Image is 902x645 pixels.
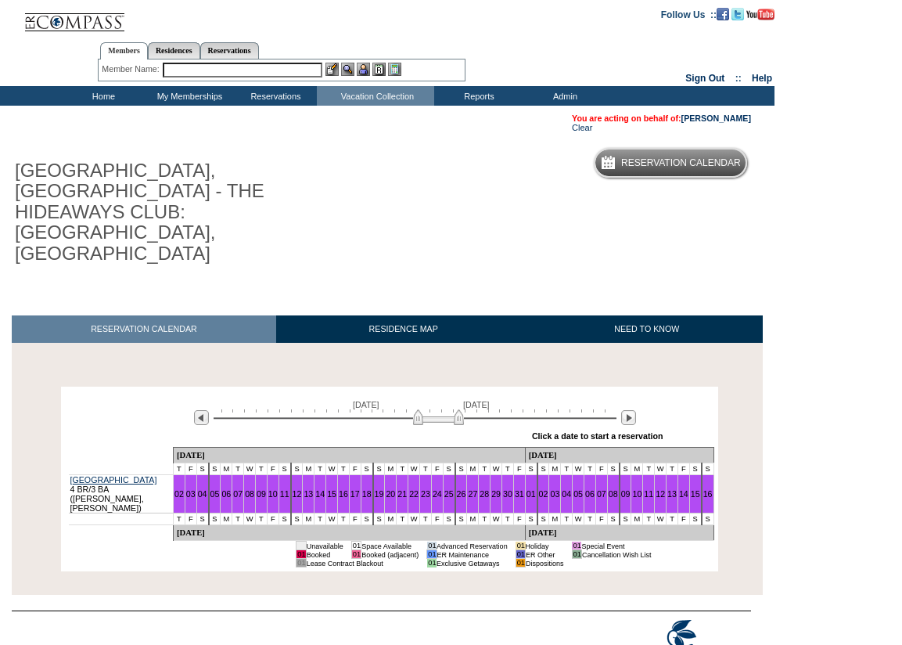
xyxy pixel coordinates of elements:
td: M [467,463,479,475]
a: 01 [526,489,536,499]
td: [DATE] [173,448,525,463]
td: S [373,513,385,525]
td: 01 [516,542,525,550]
td: T [584,463,596,475]
a: NEED TO KNOW [530,315,763,343]
td: W [573,513,584,525]
td: T [667,513,678,525]
td: T [420,513,432,525]
td: S [455,513,467,525]
a: 06 [585,489,595,499]
td: T [502,463,514,475]
td: S [209,463,221,475]
a: 07 [233,489,243,499]
td: F [267,463,279,475]
img: Previous [194,410,209,425]
a: 12 [656,489,665,499]
td: S [607,513,619,525]
td: T [314,463,326,475]
a: 20 [386,489,395,499]
td: [DATE] [525,448,713,463]
td: Admin [520,86,606,106]
td: M [385,513,397,525]
td: 01 [572,542,581,550]
td: W [491,463,502,475]
a: 14 [679,489,688,499]
td: S [620,513,631,525]
td: ER Maintenance [437,550,508,559]
td: Special Event [581,542,651,550]
a: Residences [148,42,200,59]
td: Holiday [526,542,564,550]
div: Click a date to start a reservation [532,431,663,441]
td: M [631,513,643,525]
td: T [232,513,244,525]
a: 02 [174,489,184,499]
td: S [291,463,303,475]
td: S [373,463,385,475]
a: 16 [339,489,348,499]
a: 02 [539,489,548,499]
td: T [232,463,244,475]
a: 19 [375,489,384,499]
a: 08 [609,489,618,499]
a: 21 [397,489,407,499]
td: F [677,513,689,525]
td: T [420,463,432,475]
td: ER Other [526,550,564,559]
td: W [408,463,420,475]
td: S [689,513,701,525]
td: S [361,513,372,525]
td: S [279,513,290,525]
td: M [303,513,314,525]
a: Reservations [200,42,259,59]
td: F [677,463,689,475]
a: Clear [572,123,592,132]
td: S [279,463,290,475]
a: Sign Out [685,73,724,84]
td: Follow Us :: [661,8,717,20]
a: Members [100,42,148,59]
td: F [349,513,361,525]
a: Subscribe to our YouTube Channel [746,9,774,18]
td: 01 [427,542,437,550]
img: Impersonate [357,63,370,76]
a: 10 [268,489,278,499]
img: View [341,63,354,76]
td: M [221,463,232,475]
td: S [537,513,549,525]
td: 01 [427,559,437,568]
td: W [244,463,256,475]
td: W [408,513,420,525]
a: 23 [421,489,430,499]
a: 05 [573,489,583,499]
a: 27 [468,489,477,499]
td: T [643,513,655,525]
td: Unavailable [306,542,343,550]
td: T [338,463,350,475]
a: 09 [621,489,631,499]
a: 07 [597,489,606,499]
td: [DATE] [173,525,525,541]
td: 01 [351,550,361,559]
img: b_calculator.gif [388,63,401,76]
td: M [385,463,397,475]
td: 01 [296,550,306,559]
td: W [244,513,256,525]
td: Lease Contract Blackout [306,559,419,568]
a: 13 [304,489,313,499]
td: S [361,463,372,475]
span: [DATE] [353,400,379,409]
a: 15 [327,489,336,499]
td: T [173,463,185,475]
a: Help [752,73,772,84]
a: Become our fan on Facebook [717,9,729,18]
td: M [549,463,561,475]
img: Next [621,410,636,425]
a: 04 [198,489,207,499]
td: Space Available [361,542,419,550]
td: T [255,513,267,525]
td: S [455,463,467,475]
td: T [479,463,491,475]
td: T [314,513,326,525]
